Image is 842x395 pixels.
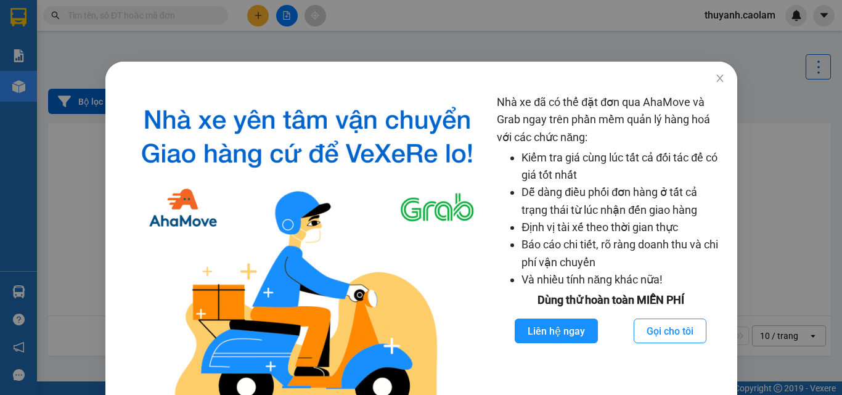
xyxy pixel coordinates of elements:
[647,324,693,339] span: Gọi cho tôi
[521,219,724,236] li: Định vị tài xế theo thời gian thực
[714,73,724,83] span: close
[497,291,724,309] div: Dùng thử hoàn toàn MIỄN PHÍ
[528,324,585,339] span: Liên hệ ngay
[521,236,724,271] li: Báo cáo chi tiết, rõ ràng doanh thu và chi phí vận chuyển
[515,319,598,343] button: Liên hệ ngay
[521,184,724,219] li: Dễ dàng điều phối đơn hàng ở tất cả trạng thái từ lúc nhận đến giao hàng
[521,149,724,184] li: Kiểm tra giá cùng lúc tất cả đối tác để có giá tốt nhất
[521,271,724,288] li: Và nhiều tính năng khác nữa!
[702,62,737,96] button: Close
[634,319,706,343] button: Gọi cho tôi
